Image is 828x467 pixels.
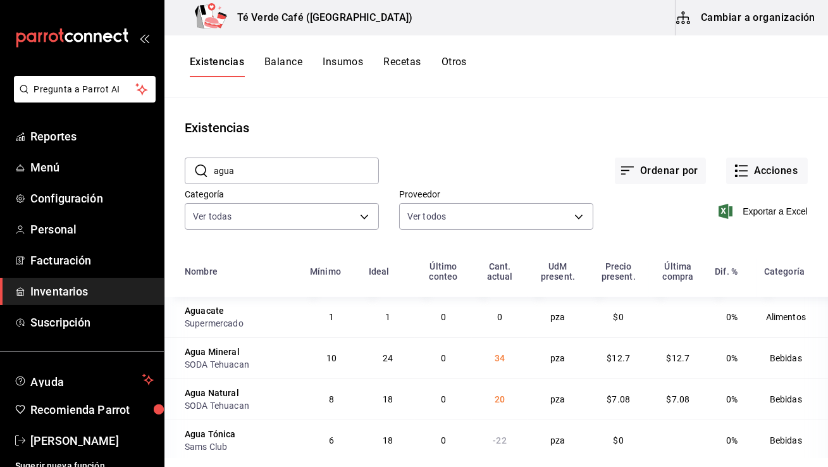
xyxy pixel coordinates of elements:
span: $12.7 [607,353,630,363]
div: Agua Mineral [185,346,240,358]
button: Exportar a Excel [721,204,808,219]
span: 18 [383,435,393,445]
h3: Té Verde Café ([GEOGRAPHIC_DATA]) [227,10,412,25]
span: Recomienda Parrot [30,401,154,418]
span: 0% [726,435,738,445]
div: Agua Natural [185,387,239,399]
td: pza [528,420,588,461]
button: Existencias [190,56,244,77]
span: 0% [726,353,738,363]
div: Sams Club [185,440,295,453]
div: Categoría [764,266,805,277]
span: Ayuda [30,372,137,387]
button: Acciones [726,158,808,184]
span: $7.08 [607,394,630,404]
span: 24 [383,353,393,363]
span: [PERSON_NAME] [30,432,154,449]
td: pza [528,297,588,337]
span: Ver todos [407,210,446,223]
div: Último conteo [423,261,464,282]
div: Dif. % [715,266,738,277]
div: Nombre [185,266,218,277]
button: Insumos [323,56,363,77]
span: $0 [614,312,624,322]
span: 20 [495,394,505,404]
div: UdM present. [535,261,581,282]
span: Inventarios [30,283,154,300]
div: SODA Tehuacan [185,358,295,371]
span: 0 [497,312,502,322]
td: pza [528,337,588,378]
span: Ver todas [193,210,232,223]
td: Bebidas [757,378,828,420]
span: 18 [383,394,393,404]
span: Menú [30,159,154,176]
div: Aguacate [185,304,224,317]
td: Bebidas [757,420,828,461]
span: $7.08 [667,394,690,404]
span: 0 [441,435,446,445]
button: Recetas [383,56,421,77]
button: Balance [264,56,302,77]
div: navigation tabs [190,56,467,77]
span: 34 [495,353,505,363]
td: Bebidas [757,337,828,378]
span: 1 [329,312,334,322]
button: Pregunta a Parrot AI [14,76,156,103]
input: Buscar nombre de insumo [214,158,379,184]
span: 0% [726,312,738,322]
div: Ideal [369,266,390,277]
span: $0 [614,435,624,445]
span: 10 [326,353,337,363]
span: Configuración [30,190,154,207]
span: Personal [30,221,154,238]
div: Existencias [185,118,249,137]
div: Mínimo [310,266,341,277]
span: 0% [726,394,738,404]
div: Supermercado [185,317,295,330]
span: 6 [329,435,334,445]
td: pza [528,378,588,420]
span: -22 [493,435,506,445]
button: open_drawer_menu [139,33,149,43]
div: Precio present. [596,261,641,282]
div: Última compra [657,261,700,282]
button: Otros [442,56,467,77]
span: Pregunta a Parrot AI [34,83,136,96]
span: 0 [441,353,446,363]
div: Agua Tónica [185,428,236,440]
span: $12.7 [667,353,690,363]
span: Reportes [30,128,154,145]
label: Proveedor [399,190,593,199]
span: 1 [385,312,390,322]
span: Suscripción [30,314,154,331]
div: SODA Tehuacan [185,399,295,412]
label: Categoría [185,190,379,199]
span: 8 [329,394,334,404]
span: 0 [441,312,446,322]
td: Alimentos [757,297,828,337]
a: Pregunta a Parrot AI [9,92,156,105]
span: Facturación [30,252,154,269]
button: Ordenar por [615,158,706,184]
div: Cant. actual [479,261,520,282]
span: 0 [441,394,446,404]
